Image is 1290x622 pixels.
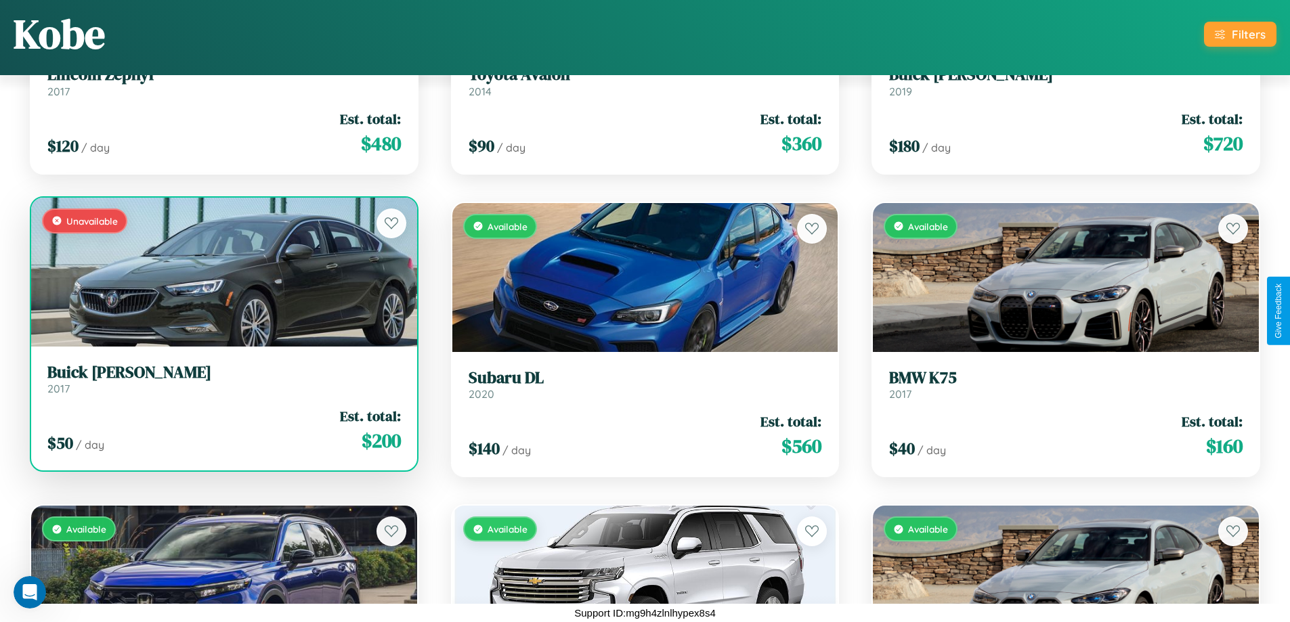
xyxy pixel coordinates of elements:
a: Lincoln Zephyr2017 [47,65,401,98]
span: 2020 [469,387,494,401]
a: Toyota Avalon2014 [469,65,822,98]
button: Filters [1204,22,1276,47]
span: $ 560 [781,432,821,460]
span: 2014 [469,85,492,98]
span: $ 90 [469,135,494,157]
h3: BMW K75 [889,368,1243,388]
span: Est. total: [760,109,821,129]
span: $ 40 [889,437,915,460]
iframe: Intercom live chat [14,576,46,608]
h1: Kobe [14,6,105,62]
span: / day [497,141,525,154]
span: $ 720 [1203,130,1243,157]
span: 2017 [889,387,911,401]
h3: Buick [PERSON_NAME] [889,65,1243,85]
span: / day [76,438,104,451]
h3: Buick [PERSON_NAME] [47,363,401,382]
span: / day [922,141,951,154]
span: Unavailable [66,215,118,227]
span: $ 360 [781,130,821,157]
h3: Subaru DL [469,368,822,388]
span: $ 140 [469,437,500,460]
span: $ 480 [361,130,401,157]
span: Available [66,523,106,535]
span: 2019 [889,85,912,98]
a: Buick [PERSON_NAME]2019 [889,65,1243,98]
a: Buick [PERSON_NAME]2017 [47,363,401,396]
span: Est. total: [340,406,401,426]
div: Give Feedback [1274,284,1283,338]
span: $ 120 [47,135,79,157]
span: $ 50 [47,432,73,454]
span: 2017 [47,382,70,395]
span: $ 180 [889,135,920,157]
span: Est. total: [1182,412,1243,431]
span: Est. total: [760,412,821,431]
h3: Toyota Avalon [469,65,822,85]
span: Available [908,221,948,232]
span: Est. total: [340,109,401,129]
span: Est. total: [1182,109,1243,129]
span: Available [488,523,528,535]
span: Available [908,523,948,535]
span: / day [502,443,531,457]
span: Available [488,221,528,232]
div: Filters [1232,27,1266,41]
span: 2017 [47,85,70,98]
span: $ 200 [362,427,401,454]
span: $ 160 [1206,432,1243,460]
p: Support ID: mg9h4zlnlhypex8s4 [574,604,715,622]
span: / day [81,141,110,154]
a: BMW K752017 [889,368,1243,401]
span: / day [918,443,946,457]
a: Subaru DL2020 [469,368,822,401]
h3: Lincoln Zephyr [47,65,401,85]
